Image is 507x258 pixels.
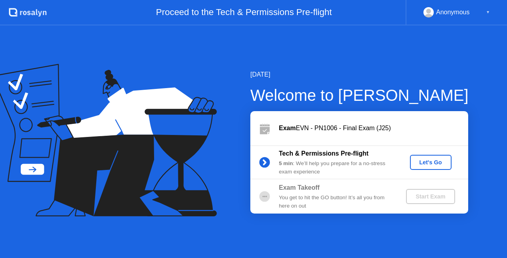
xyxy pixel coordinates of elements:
div: You get to hit the GO button! It’s all you from here on out [279,194,393,210]
div: Welcome to [PERSON_NAME] [250,83,469,107]
button: Let's Go [410,155,452,170]
b: 5 min [279,160,293,166]
b: Exam [279,125,296,131]
b: Tech & Permissions Pre-flight [279,150,368,157]
button: Start Exam [406,189,455,204]
div: ▼ [486,7,490,17]
b: Exam Takeoff [279,184,320,191]
div: Start Exam [409,193,452,200]
div: EVN - PN1006 - Final Exam (J25) [279,123,468,133]
div: [DATE] [250,70,469,79]
div: Anonymous [436,7,470,17]
div: Let's Go [413,159,448,166]
div: : We’ll help you prepare for a no-stress exam experience [279,160,393,176]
